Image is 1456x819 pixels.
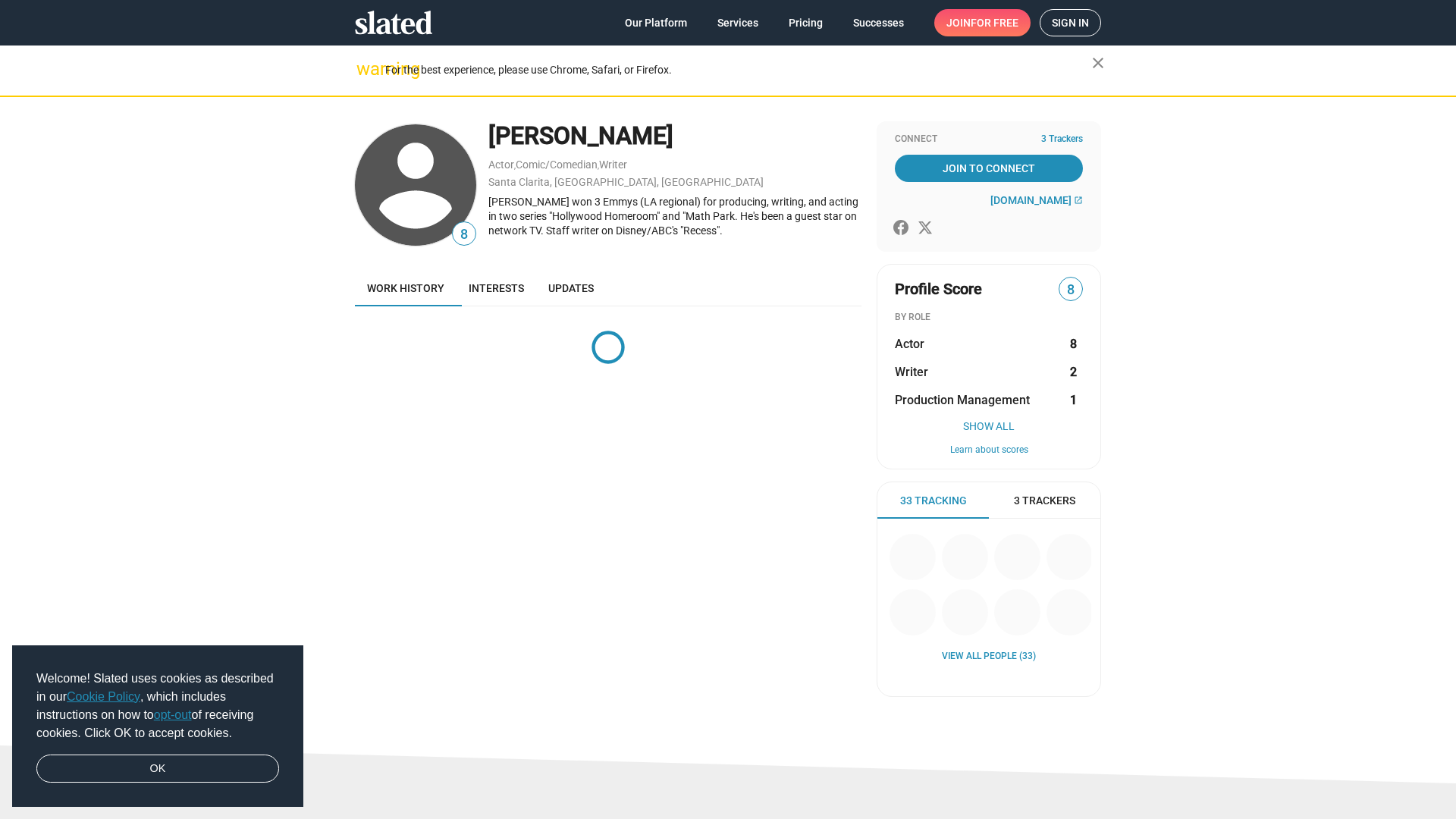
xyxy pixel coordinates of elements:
span: Writer [895,364,928,380]
span: Successes [853,9,904,36]
span: Updates [548,282,594,294]
a: Joinfor free [934,9,1031,36]
span: Join To Connect [898,155,1080,182]
a: opt-out [154,708,192,721]
span: 3 Trackers [1014,494,1075,508]
div: [PERSON_NAME] [488,120,861,152]
span: Welcome! Slated uses cookies as described in our , which includes instructions on how to of recei... [36,670,279,742]
span: Sign in [1052,10,1089,36]
div: Connect [895,133,1083,146]
div: For the best experience, please use Chrome, Safari, or Firefox. [385,60,1092,80]
mat-icon: warning [356,60,375,78]
span: Services [717,9,758,36]
div: [PERSON_NAME] won 3 Emmys (LA regional) for producing, writing, and acting in two series "Hollywo... [488,195,861,237]
span: Production Management [895,392,1030,408]
a: dismiss cookie message [36,755,279,783]
span: Our Platform [625,9,687,36]
strong: 8 [1070,336,1077,352]
a: Services [705,9,770,36]
span: , [514,162,516,170]
strong: 2 [1070,364,1077,380]
a: Actor [488,158,514,171]
strong: 1 [1070,392,1077,408]
span: , [598,162,599,170]
a: View all People (33) [942,651,1036,663]
a: Successes [841,9,916,36]
mat-icon: open_in_new [1074,196,1083,205]
a: Updates [536,270,606,306]
span: Pricing [789,9,823,36]
a: [DOMAIN_NAME] [990,194,1083,206]
a: Sign in [1040,9,1101,36]
a: Our Platform [613,9,699,36]
a: Work history [355,270,457,306]
a: Santa Clarita, [GEOGRAPHIC_DATA], [GEOGRAPHIC_DATA] [488,176,764,188]
span: 8 [1059,280,1082,300]
span: 8 [453,224,475,245]
span: Join [946,9,1018,36]
a: Writer [599,158,627,171]
div: BY ROLE [895,312,1083,324]
div: cookieconsent [12,645,303,808]
a: Comic/Comedian [516,158,598,171]
span: 33 Tracking [900,494,967,508]
span: Interests [469,282,524,294]
span: Actor [895,336,924,352]
a: Interests [457,270,536,306]
a: Join To Connect [895,155,1083,182]
span: Profile Score [895,279,982,300]
a: Pricing [777,9,835,36]
button: Show All [895,420,1083,432]
span: Work history [367,282,444,294]
mat-icon: close [1089,54,1107,72]
span: [DOMAIN_NAME] [990,194,1072,206]
span: for free [971,9,1018,36]
a: Cookie Policy [67,690,140,703]
span: 3 Trackers [1041,133,1083,146]
button: Learn about scores [895,444,1083,457]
